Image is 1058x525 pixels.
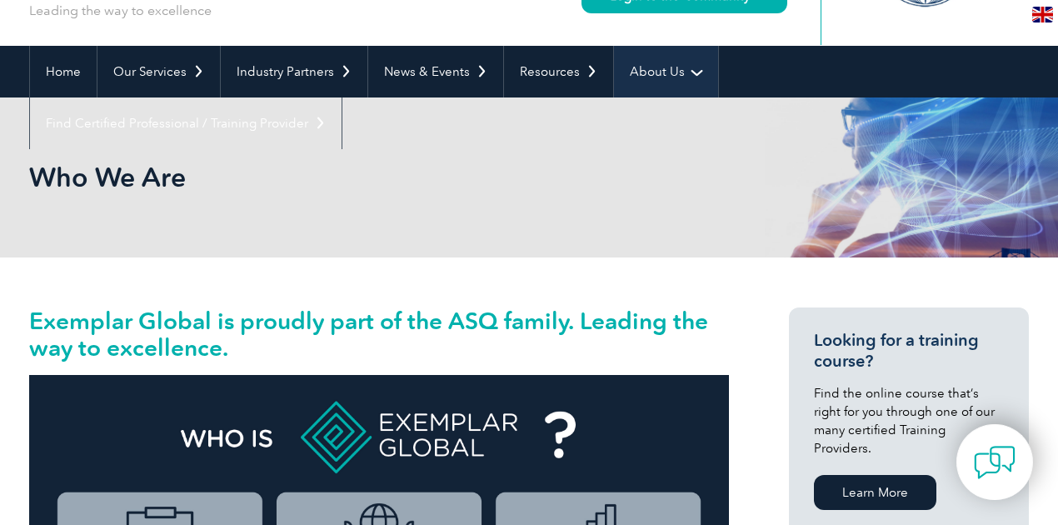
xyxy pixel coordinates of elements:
[974,442,1016,483] img: contact-chat.png
[368,46,503,97] a: News & Events
[29,307,729,361] h2: Exemplar Global is proudly part of the ASQ family. Leading the way to excellence.
[814,384,1004,457] p: Find the online course that’s right for you through one of our many certified Training Providers.
[97,46,220,97] a: Our Services
[30,46,97,97] a: Home
[30,97,342,149] a: Find Certified Professional / Training Provider
[29,2,212,20] p: Leading the way to excellence
[614,46,718,97] a: About Us
[1032,7,1053,22] img: en
[814,475,936,510] a: Learn More
[504,46,613,97] a: Resources
[814,330,1004,372] h3: Looking for a training course?
[221,46,367,97] a: Industry Partners
[29,164,729,191] h2: Who We Are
